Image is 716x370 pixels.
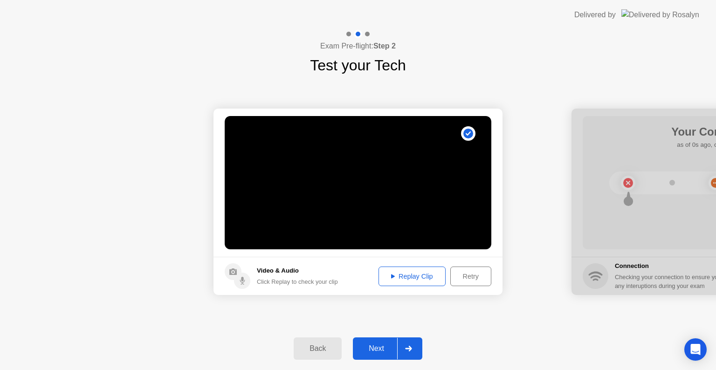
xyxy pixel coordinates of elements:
[353,337,422,360] button: Next
[574,9,616,21] div: Delivered by
[684,338,707,361] div: Open Intercom Messenger
[450,267,491,286] button: Retry
[454,273,488,280] div: Retry
[320,41,396,52] h4: Exam Pre-flight:
[310,54,406,76] h1: Test your Tech
[379,267,446,286] button: Replay Clip
[294,337,342,360] button: Back
[296,344,339,353] div: Back
[373,42,396,50] b: Step 2
[621,9,699,20] img: Delivered by Rosalyn
[257,266,338,275] h5: Video & Audio
[382,273,442,280] div: Replay Clip
[257,277,338,286] div: Click Replay to check your clip
[356,344,397,353] div: Next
